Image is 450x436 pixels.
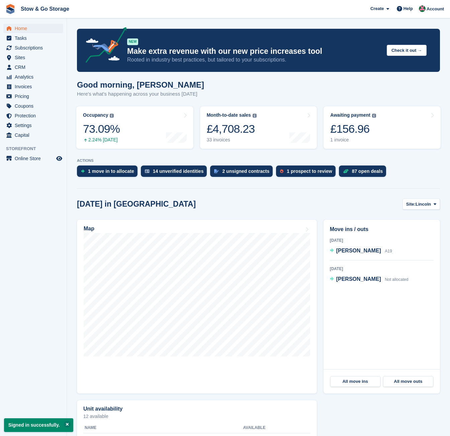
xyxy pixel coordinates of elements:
[330,137,376,143] div: 1 invoice
[214,169,219,173] img: contract_signature_icon-13c848040528278c33f63329250d36e43548de30e8caae1d1a13099fd9432cc5.svg
[3,33,63,43] a: menu
[15,92,55,101] span: Pricing
[15,43,55,52] span: Subscriptions
[4,418,73,432] p: Signed in successfully.
[336,276,381,282] span: [PERSON_NAME]
[3,130,63,140] a: menu
[207,137,257,143] div: 33 invoices
[3,101,63,111] a: menu
[18,3,72,14] a: Stow & Go Storage
[324,106,441,149] a: Awaiting payment £156.96 1 invoice
[83,406,122,412] h2: Unit availability
[6,145,67,152] span: Storefront
[419,5,426,12] img: Tracey Cato
[372,114,376,118] img: icon-info-grey-7440780725fd019a000dd9b08b2336e03edf1995a4989e88bcd33f0948082b44.svg
[15,111,55,120] span: Protection
[80,27,127,65] img: price-adjustments-announcement-icon-8257ccfd72463d97f412b2fc003d46551f7dbcb40ab6d574587a9cd5c0d94...
[3,92,63,101] a: menu
[330,237,434,243] div: [DATE]
[77,80,204,89] h1: Good morning, [PERSON_NAME]
[385,277,408,282] span: Not allocated
[207,112,251,118] div: Month-to-date sales
[15,121,55,130] span: Settings
[243,423,285,433] th: Available
[416,201,431,208] span: Lincoln
[15,130,55,140] span: Capital
[127,38,138,45] div: NEW
[83,122,120,136] div: 73.09%
[385,249,392,253] span: A19
[3,154,63,163] a: menu
[81,169,85,173] img: move_ins_to_allocate_icon-fdf77a2bb77ea45bf5b3d319d69a93e2d87916cf1d5bf7949dd705db3b84f3ca.svg
[83,112,108,118] div: Occupancy
[200,106,317,149] a: Month-to-date sales £4,708.23 33 invoices
[287,169,332,174] div: 1 prospect to review
[15,101,55,111] span: Coupons
[83,137,120,143] div: 2.24% [DATE]
[336,248,381,253] span: [PERSON_NAME]
[110,114,114,118] img: icon-info-grey-7440780725fd019a000dd9b08b2336e03edf1995a4989e88bcd33f0948082b44.svg
[84,226,94,232] h2: Map
[3,72,63,82] a: menu
[15,53,55,62] span: Sites
[77,158,440,163] p: ACTIONS
[15,82,55,91] span: Invoices
[427,6,444,12] span: Account
[15,33,55,43] span: Tasks
[3,121,63,130] a: menu
[330,112,370,118] div: Awaiting payment
[330,247,392,255] a: [PERSON_NAME] A19
[15,154,55,163] span: Online Store
[77,220,317,394] a: Map
[383,376,433,387] a: All move outs
[253,114,257,118] img: icon-info-grey-7440780725fd019a000dd9b08b2336e03edf1995a4989e88bcd33f0948082b44.svg
[352,169,383,174] div: 87 open deals
[339,166,390,180] a: 87 open deals
[330,275,409,284] a: [PERSON_NAME] Not allocated
[330,376,380,387] a: All move ins
[127,46,381,56] p: Make extra revenue with our new price increases tool
[330,122,376,136] div: £156.96
[3,43,63,52] a: menu
[280,169,283,173] img: prospect-51fa495bee0391a8d652442698ab0144808aea92771e9ea1ae160a38d050c398.svg
[83,423,243,433] th: Name
[153,169,204,174] div: 14 unverified identities
[15,24,55,33] span: Home
[145,169,150,173] img: verify_identity-adf6edd0f0f0b5bbfe63781bf79b02c33cf7c696d77639b501bdc392416b5a36.svg
[15,72,55,82] span: Analytics
[402,199,440,210] button: Site: Lincoln
[370,5,384,12] span: Create
[141,166,210,180] a: 14 unverified identities
[330,225,434,233] h2: Move ins / outs
[276,166,339,180] a: 1 prospect to review
[330,266,434,272] div: [DATE]
[3,82,63,91] a: menu
[207,122,257,136] div: £4,708.23
[77,90,204,98] p: Here's what's happening across your business [DATE]
[76,106,193,149] a: Occupancy 73.09% 2.24% [DATE]
[77,200,196,209] h2: [DATE] in [GEOGRAPHIC_DATA]
[3,111,63,120] a: menu
[15,63,55,72] span: CRM
[222,169,269,174] div: 2 unsigned contracts
[3,53,63,62] a: menu
[3,24,63,33] a: menu
[3,63,63,72] a: menu
[55,154,63,162] a: Preview store
[77,166,141,180] a: 1 move in to allocate
[343,169,349,174] img: deal-1b604bf984904fb50ccaf53a9ad4b4a5d6e5aea283cecdc64d6e3604feb123c2.svg
[127,56,381,64] p: Rooted in industry best practices, but tailored to your subscriptions.
[83,414,310,419] p: 12 available
[210,166,276,180] a: 2 unsigned contracts
[5,4,15,14] img: stora-icon-8386f47178a22dfd0bd8f6a31ec36ba5ce8667c1dd55bd0f319d3a0aa187defe.svg
[403,5,413,12] span: Help
[406,201,416,208] span: Site:
[387,45,427,56] button: Check it out →
[88,169,134,174] div: 1 move in to allocate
